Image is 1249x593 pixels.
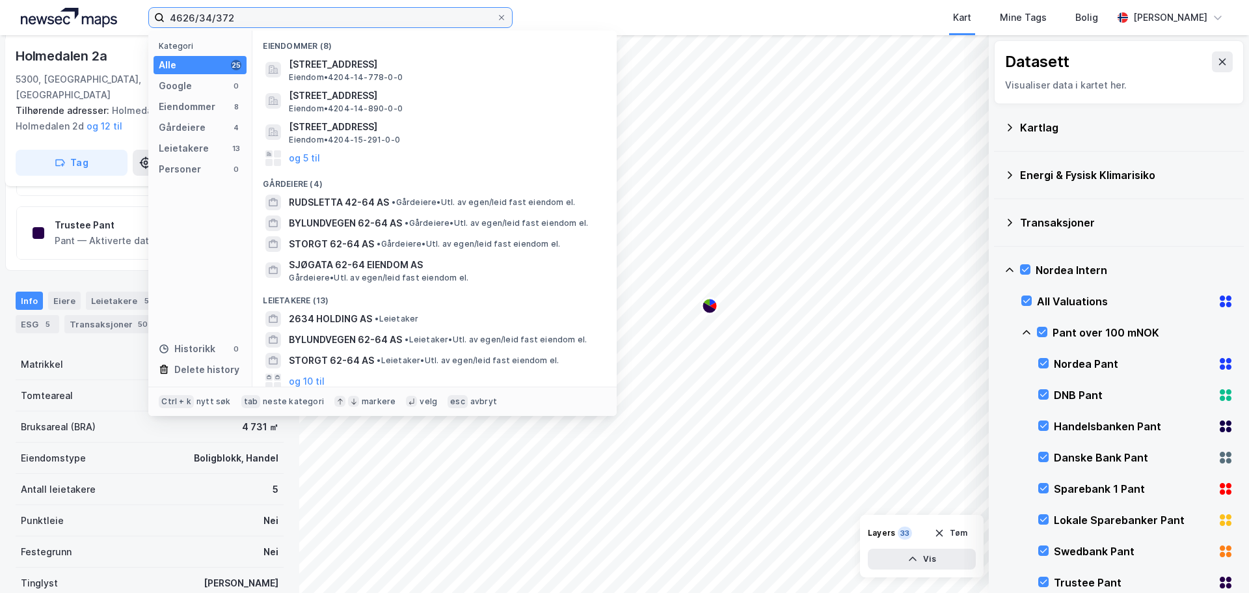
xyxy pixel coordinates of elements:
div: Lokale Sparebanker Pant [1054,512,1213,528]
span: Leietaker • Utl. av egen/leid fast eiendom el. [405,335,587,345]
span: [STREET_ADDRESS] [289,57,601,72]
div: neste kategori [263,396,324,407]
span: [STREET_ADDRESS] [289,119,601,135]
div: Nordea Intern [1036,262,1233,278]
div: avbryt [470,396,497,407]
iframe: Chat Widget [1184,531,1249,593]
span: Tilhørende adresser: [16,105,112,116]
div: [PERSON_NAME] [204,575,278,591]
button: Vis [868,549,976,570]
div: Datasett [1005,51,1069,72]
div: Tinglyst [21,575,58,591]
div: esc [448,395,468,408]
div: Transaksjoner [64,315,155,333]
div: 25 [231,60,241,70]
div: Swedbank Pant [1054,544,1213,559]
div: 0 [231,344,241,354]
div: [PERSON_NAME] [1133,10,1207,25]
div: Leietakere (13) [252,285,617,309]
div: Transaksjoner [1020,215,1233,230]
span: • [392,197,396,207]
div: Ctrl + k [159,395,194,408]
div: Sparebank 1 Pant [1054,481,1213,497]
div: 5 [273,482,278,497]
div: Map marker [702,298,718,314]
span: • [405,218,409,228]
button: Tøm [926,523,976,544]
span: BYLUNDVEGEN 62-64 AS [289,332,402,348]
div: ESG [16,315,59,333]
div: 0 [231,164,241,174]
div: nytt søk [196,396,231,407]
div: Nei [263,513,278,529]
div: 0 [231,81,241,91]
span: RUDSLETTA 42-64 AS [289,195,389,210]
div: Boligblokk, Handel [194,450,278,466]
div: Trustee Pant [55,217,173,233]
div: Pant — Aktiverte datasett [55,233,173,249]
span: Gårdeiere • Utl. av egen/leid fast eiendom el. [392,197,575,208]
div: Visualiser data i kartet her. [1005,77,1233,93]
span: 2634 HOLDING AS [289,311,372,327]
span: • [377,239,381,249]
span: Leietaker [375,314,418,324]
div: Holmedalen 2a [16,46,109,66]
div: Nei [263,544,278,560]
div: 50 [135,318,150,331]
div: Historikk [159,341,215,357]
img: logo.a4113a55bc3d86da70a041830d287a7e.svg [21,8,117,27]
div: Kontrollprogram for chat [1184,531,1249,593]
div: Mine Tags [1000,10,1047,25]
div: Danske Bank Pant [1054,450,1213,465]
div: 5300, [GEOGRAPHIC_DATA], [GEOGRAPHIC_DATA] [16,72,228,103]
div: 4 [231,122,241,133]
div: Festegrunn [21,544,72,560]
div: Google [159,78,192,94]
div: Bruksareal (BRA) [21,419,96,435]
div: Matrikkel [21,357,63,372]
span: Eiendom • 4204-14-778-0-0 [289,72,403,83]
div: velg [420,396,437,407]
span: Leietaker • Utl. av egen/leid fast eiendom el. [377,355,559,366]
span: STORGT 62-64 AS [289,353,374,368]
div: tab [241,395,261,408]
div: Gårdeiere (4) [252,169,617,192]
div: 33 [898,527,912,540]
div: Eiendommer (8) [252,31,617,54]
input: Søk på adresse, matrikkel, gårdeiere, leietakere eller personer [165,8,496,27]
div: All Valuations [1037,294,1213,309]
div: Alle [159,57,176,73]
div: Nordea Pant [1054,356,1213,372]
div: Trustee Pant [1054,575,1213,590]
div: 8 [231,102,241,112]
div: Kategori [159,41,247,51]
span: Gårdeiere • Utl. av egen/leid fast eiendom el. [405,218,588,228]
div: Eiendommer [159,99,215,115]
div: Pant over 100 mNOK [1053,325,1233,340]
div: 4 731 ㎡ [242,419,278,435]
span: SJØGATA 62-64 EIENDOM AS [289,257,601,273]
div: Kartlag [1020,120,1233,135]
div: markere [362,396,396,407]
div: Energi & Fysisk Klimarisiko [1020,167,1233,183]
span: Eiendom • 4204-15-291-0-0 [289,135,400,145]
span: Gårdeiere • Utl. av egen/leid fast eiendom el. [377,239,560,249]
div: Holmedalen 2b, Holmedalen 2c, Holmedalen 2d [16,103,273,134]
div: Bolig [1075,10,1098,25]
div: Layers [868,528,895,538]
div: Info [16,292,43,310]
span: STORGT 62-64 AS [289,236,374,252]
div: Leietakere [159,141,209,156]
span: BYLUNDVEGEN 62-64 AS [289,215,402,231]
div: Eiendomstype [21,450,86,466]
button: og 5 til [289,150,320,166]
button: Tag [16,150,128,176]
span: Eiendom • 4204-14-890-0-0 [289,103,403,114]
div: DNB Pant [1054,387,1213,403]
span: Gårdeiere • Utl. av egen/leid fast eiendom el. [289,273,468,283]
span: • [375,314,379,324]
div: Gårdeiere [159,120,206,135]
div: 5 [41,318,54,331]
span: • [377,355,381,365]
div: 5 [140,294,153,307]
